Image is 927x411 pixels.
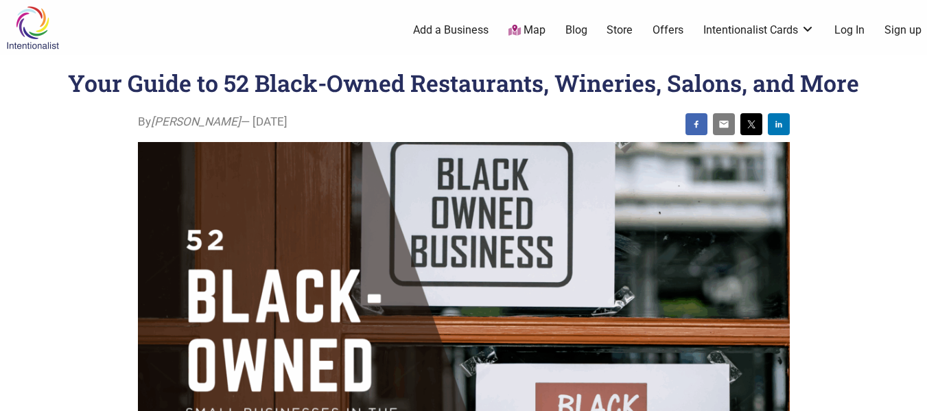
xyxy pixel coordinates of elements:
a: Log In [834,23,865,38]
a: Offers [653,23,683,38]
a: Blog [565,23,587,38]
a: Store [607,23,633,38]
a: Map [508,23,545,38]
span: By — [DATE] [138,113,288,131]
img: linkedin sharing button [773,119,784,130]
a: Sign up [884,23,922,38]
img: email sharing button [718,119,729,130]
img: twitter sharing button [746,119,757,130]
img: facebook sharing button [691,119,702,130]
i: [PERSON_NAME] [151,115,241,128]
h1: Your Guide to 52 Black-Owned Restaurants, Wineries, Salons, and More [68,67,859,98]
a: Intentionalist Cards [703,23,814,38]
a: Add a Business [413,23,489,38]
